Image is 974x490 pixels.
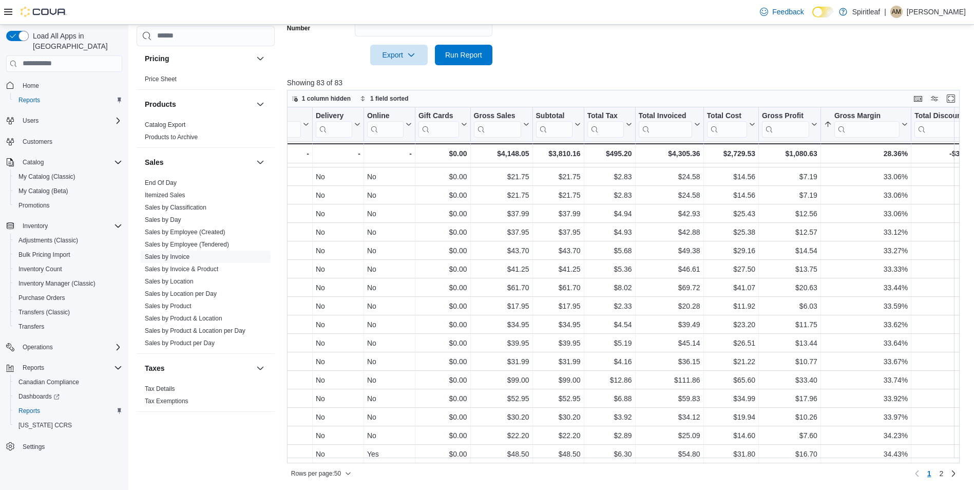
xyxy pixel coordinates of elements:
a: Page 2 of 2 [935,465,948,482]
button: Pricing [254,52,266,65]
span: Operations [23,343,53,351]
a: Sales by Classification [145,204,206,211]
button: Type [264,111,309,137]
div: $27.50 [706,263,755,275]
span: Transfers (Classic) [18,308,70,316]
span: Adjustments (Classic) [18,236,78,244]
div: No [367,244,412,257]
p: [PERSON_NAME] [907,6,966,18]
span: Inventory Count [18,265,62,273]
div: No [367,263,412,275]
button: Transfers [10,319,126,334]
div: $1,080.63 [762,147,817,160]
div: Sale [264,171,309,183]
span: Sales by Invoice & Product [145,265,218,273]
div: Subtotal [536,111,572,137]
div: $4,305.36 [638,147,700,160]
div: Pricing [137,73,275,89]
div: $23.20 [706,152,755,164]
p: Showing 83 of 83 [287,78,967,88]
button: Display options [928,92,941,105]
button: Products [145,99,252,109]
div: 33.06% [824,171,908,183]
div: No [316,226,360,238]
h3: Taxes [145,363,165,373]
button: Inventory Manager (Classic) [10,276,126,291]
button: My Catalog (Beta) [10,184,126,198]
div: $2.83 [587,171,632,183]
div: Products [137,119,275,147]
div: $37.99 [473,208,529,220]
a: Catalog Export [145,121,185,128]
span: Purchase Orders [14,292,122,304]
span: Inventory Count [14,263,122,275]
div: No [316,171,360,183]
button: Customers [2,134,126,149]
a: Sales by Product & Location per Day [145,327,245,334]
div: Subtotal [536,111,572,121]
a: Tax Exemptions [145,398,188,405]
div: $4.93 [587,226,632,238]
div: $2,729.53 [706,147,755,160]
div: $21.75 [473,171,529,183]
span: Bulk Pricing Import [14,249,122,261]
div: $12.57 [762,226,817,238]
button: 1 column hidden [288,92,355,105]
span: Adjustments (Classic) [14,234,122,247]
span: Promotions [14,199,122,212]
span: Rows per page : 50 [291,469,341,478]
button: Reports [10,404,126,418]
button: Inventory [18,220,52,232]
button: Gross Sales [473,111,529,137]
div: $43.70 [536,244,580,257]
span: Canadian Compliance [14,376,122,388]
span: Home [18,79,122,92]
span: Sales by Location [145,277,194,286]
span: Inventory Manager (Classic) [14,277,122,290]
div: $0.00 [418,189,467,201]
div: $14.56 [706,189,755,201]
span: My Catalog (Classic) [18,173,75,181]
button: 1 field sorted [356,92,413,105]
button: Operations [2,340,126,354]
span: Products to Archive [145,133,198,141]
div: 33.33% [824,263,908,275]
div: No [316,152,360,164]
a: Sales by Day [145,216,181,223]
span: Run Report [445,50,482,60]
button: Export [370,45,428,65]
div: $21.75 [473,189,529,201]
div: Total Cost [706,111,747,137]
button: Products [254,98,266,110]
div: $41.25 [473,263,529,275]
span: Reports [14,405,122,417]
div: $0.00 [418,171,467,183]
h3: Sales [145,157,164,167]
span: Transfers [14,321,122,333]
a: Sales by Location per Day [145,290,217,297]
span: Customers [18,135,122,148]
a: Promotions [14,199,54,212]
span: 1 [927,468,931,479]
nav: Complex example [6,74,122,481]
a: Feedback [756,2,808,22]
button: Pricing [145,53,252,64]
span: Export [376,45,422,65]
span: Users [18,115,122,127]
button: Enter fullscreen [945,92,957,105]
div: $34.65 [473,152,529,164]
span: Sales by Day [145,216,181,224]
button: Keyboard shortcuts [912,92,924,105]
div: $12.56 [762,208,817,220]
div: No [316,208,360,220]
span: Catalog [23,158,44,166]
span: Reports [14,94,122,106]
a: Dashboards [14,390,64,403]
div: $11.45 [762,152,817,164]
div: $0.00 [418,208,467,220]
div: $25.43 [706,208,755,220]
div: 33.27% [824,244,908,257]
div: $37.95 [473,226,529,238]
a: My Catalog (Classic) [14,171,80,183]
button: Reports [2,361,126,375]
